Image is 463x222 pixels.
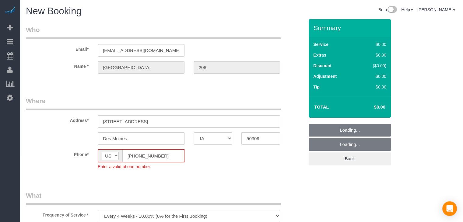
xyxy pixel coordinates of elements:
[122,150,184,162] input: Phone*
[360,73,386,79] div: $0.00
[387,6,397,14] img: New interface
[4,6,16,15] img: Automaid Logo
[26,25,281,39] legend: Who
[98,132,184,145] input: City*
[313,52,326,58] label: Extras
[98,61,184,74] input: First Name*
[356,105,385,110] h4: $0.00
[314,104,329,109] strong: Total
[442,201,457,216] div: Open Intercom Messenger
[98,162,184,170] div: Enter a valid phone number.
[313,84,320,90] label: Tip
[360,84,386,90] div: $0.00
[26,191,281,205] legend: What
[313,73,337,79] label: Adjustment
[401,7,413,12] a: Help
[241,132,280,145] input: Zip Code*
[21,44,93,52] label: Email*
[21,115,93,123] label: Address*
[360,63,386,69] div: ($0.00)
[194,61,280,74] input: Last Name*
[26,6,82,16] span: New Booking
[26,96,281,110] legend: Where
[309,152,391,165] a: Back
[21,149,93,158] label: Phone*
[360,52,386,58] div: $0.00
[313,63,331,69] label: Discount
[98,44,184,57] input: Email*
[21,210,93,218] label: Frequency of Service *
[378,7,397,12] a: Beta
[313,41,328,47] label: Service
[314,24,388,31] h3: Summary
[21,61,93,69] label: Name *
[360,41,386,47] div: $0.00
[417,7,455,12] a: [PERSON_NAME]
